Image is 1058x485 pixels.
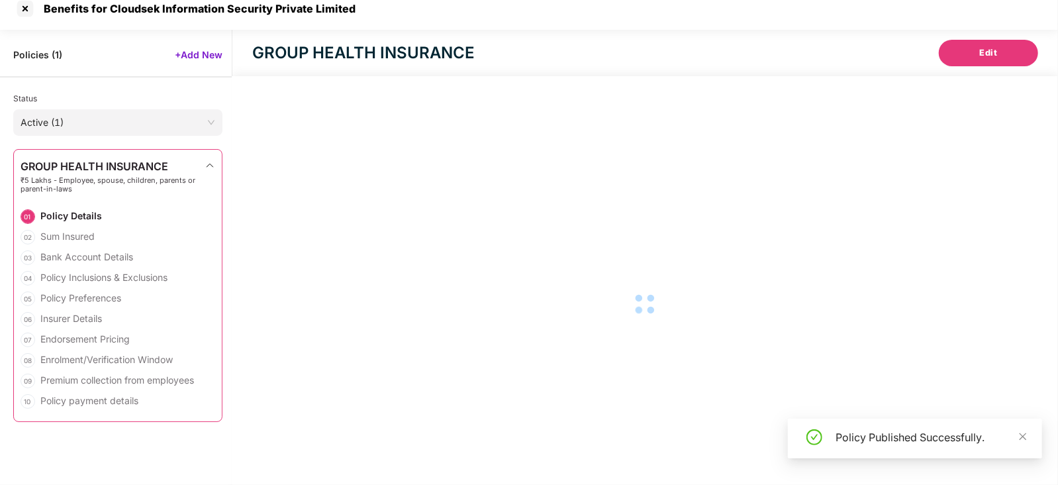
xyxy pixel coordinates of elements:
div: 02 [21,230,35,244]
div: Premium collection from employees [40,374,194,386]
div: 01 [21,209,35,224]
span: Active (1) [21,113,215,133]
span: check-circle [806,429,822,445]
div: 07 [21,333,35,347]
div: GROUP HEALTH INSURANCE [252,41,475,65]
div: Policy Preferences [40,292,121,304]
div: 06 [21,312,35,327]
div: Policy payment details [40,394,138,407]
div: 10 [21,394,35,409]
div: Policy Published Successfully. [836,429,1026,445]
div: 08 [21,353,35,368]
div: Benefits for Cloudsek Information Security Private Limited [36,2,356,15]
div: Insurer Details [40,312,102,325]
div: 05 [21,292,35,306]
span: Edit [980,46,998,60]
div: Enrolment/Verification Window [40,353,173,366]
span: ₹5 Lakhs - Employee, spouse, children, parents or parent-in-laws [21,176,205,193]
div: Policy Details [40,209,102,222]
div: 04 [21,271,35,286]
div: Policy Inclusions & Exclusions [40,271,168,284]
span: GROUP HEALTH INSURANCE [21,160,205,172]
img: svg+xml;base64,PHN2ZyBpZD0iRHJvcGRvd24tMzJ4MzIiIHhtbG5zPSJodHRwOi8vd3d3LnczLm9yZy8yMDAwL3N2ZyIgd2... [205,160,215,171]
div: Bank Account Details [40,250,133,263]
span: +Add New [175,48,222,61]
div: 09 [21,374,35,388]
button: Edit [939,40,1038,66]
div: Endorsement Pricing [40,333,130,345]
span: Policies ( 1 ) [13,48,62,61]
span: Status [13,93,37,103]
span: close [1018,432,1028,441]
div: Sum Insured [40,230,95,242]
div: 03 [21,250,35,265]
